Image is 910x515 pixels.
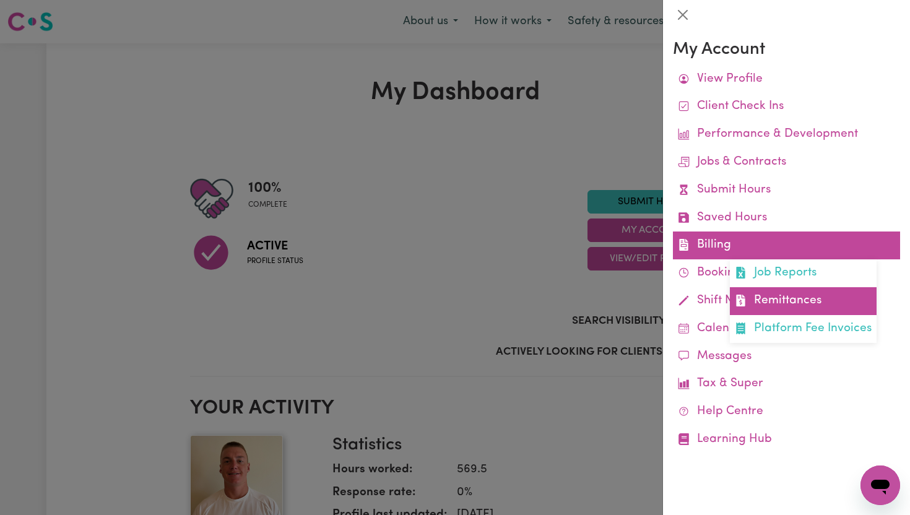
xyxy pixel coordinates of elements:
[673,149,900,176] a: Jobs & Contracts
[673,40,900,61] h3: My Account
[673,315,900,343] a: Calendar
[673,259,900,287] a: Bookings
[673,121,900,149] a: Performance & Development
[730,315,877,343] a: Platform Fee Invoices
[860,465,900,505] iframe: Button to launch messaging window
[673,66,900,93] a: View Profile
[673,370,900,398] a: Tax & Super
[673,343,900,371] a: Messages
[673,5,693,25] button: Close
[673,287,900,315] a: Shift Notes
[673,232,900,259] a: BillingJob ReportsRemittancesPlatform Fee Invoices
[673,398,900,426] a: Help Centre
[730,287,877,315] a: Remittances
[673,426,900,454] a: Learning Hub
[730,259,877,287] a: Job Reports
[673,176,900,204] a: Submit Hours
[673,93,900,121] a: Client Check Ins
[673,204,900,232] a: Saved Hours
